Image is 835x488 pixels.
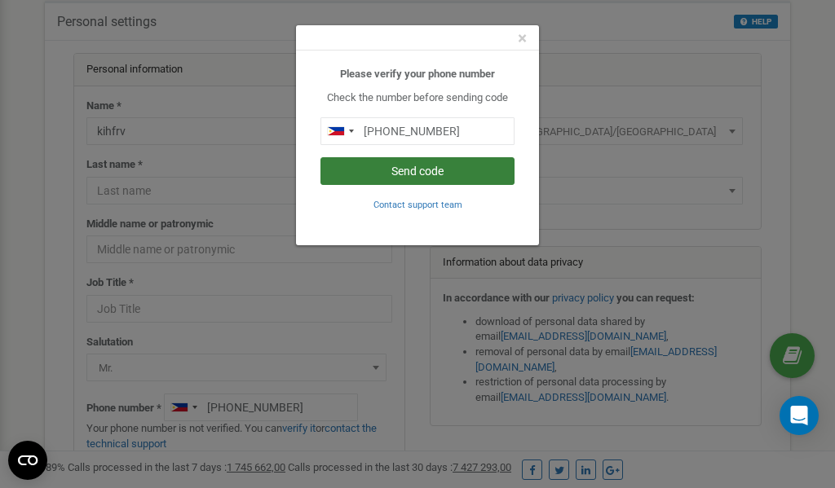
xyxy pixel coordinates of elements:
[340,68,495,80] b: Please verify your phone number
[373,198,462,210] a: Contact support team
[320,90,515,106] p: Check the number before sending code
[320,157,515,185] button: Send code
[373,200,462,210] small: Contact support team
[518,30,527,47] button: Close
[8,441,47,480] button: Open CMP widget
[320,117,515,145] input: 0905 123 4567
[518,29,527,48] span: ×
[780,396,819,435] div: Open Intercom Messenger
[321,118,359,144] div: Telephone country code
